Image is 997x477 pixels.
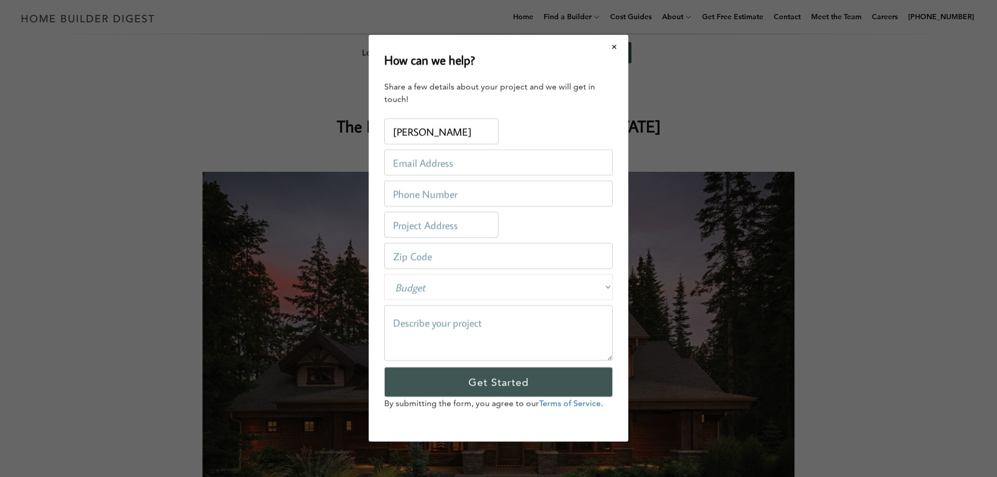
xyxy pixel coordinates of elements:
input: Phone Number [384,181,613,207]
h2: How can we help? [384,50,475,69]
iframe: Drift Widget Chat Controller [945,425,985,465]
div: Share a few details about your project and we will get in touch! [384,81,613,106]
button: Close modal [601,36,628,58]
input: Name [384,119,498,145]
input: Email Address [384,150,613,176]
input: Get Started [384,367,613,398]
input: Project Address [384,212,498,238]
input: Zip Code [384,243,613,269]
p: By submitting the form, you agree to our . [384,398,613,410]
a: Terms of Service [539,399,601,408]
